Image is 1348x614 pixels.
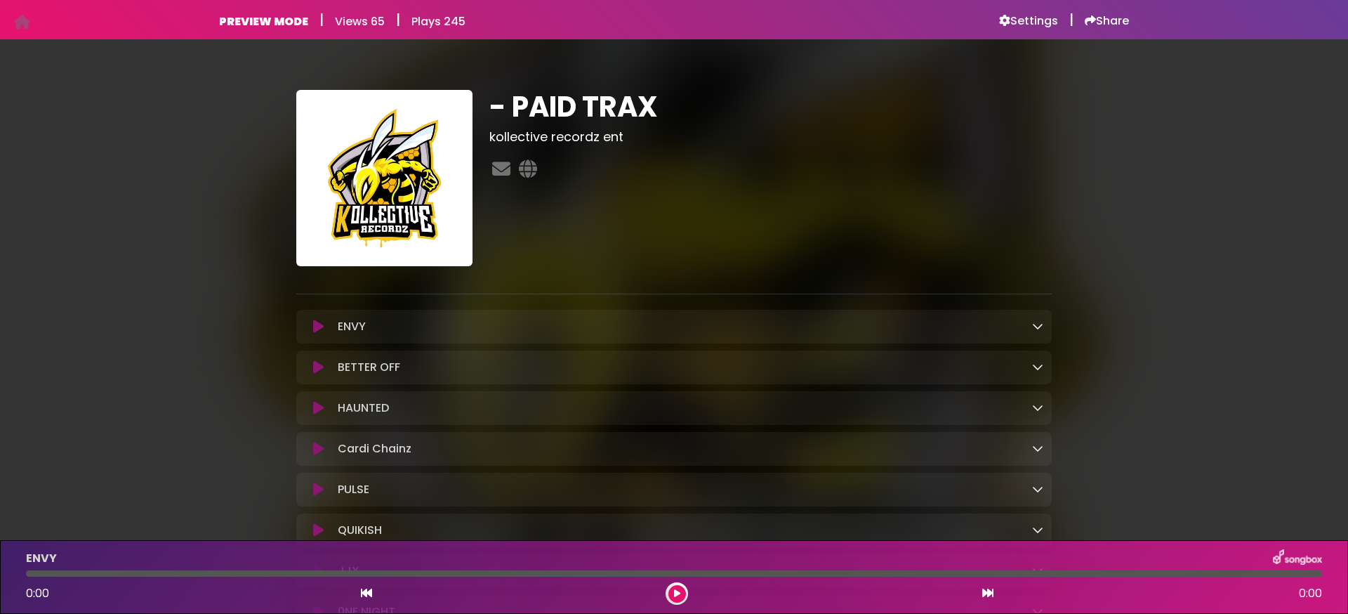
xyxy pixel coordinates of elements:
h5: | [396,11,400,28]
h5: | [319,11,324,28]
a: Share [1085,14,1129,28]
a: Settings [999,14,1058,28]
span: 0:00 [26,585,49,601]
p: BETTER OFF [338,359,400,376]
p: QUIKISH [338,522,382,539]
p: HAUNTED [338,400,389,417]
h5: | [1069,11,1073,28]
span: 0:00 [1299,585,1322,602]
h6: Views 65 [335,15,385,28]
h3: kollective recordz ent [489,129,1052,145]
h6: PREVIEW MODE [219,15,308,28]
h6: Plays 245 [411,15,465,28]
h1: - PAID TRAX [489,90,1052,124]
p: ENVY [26,550,57,567]
p: ENVY [338,318,366,335]
img: d08zrjNNSyGIDyHtl6Aw [296,90,473,266]
p: Cardi Chainz [338,440,411,457]
p: PULSE [338,481,369,498]
img: songbox-logo-white.png [1273,549,1322,568]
